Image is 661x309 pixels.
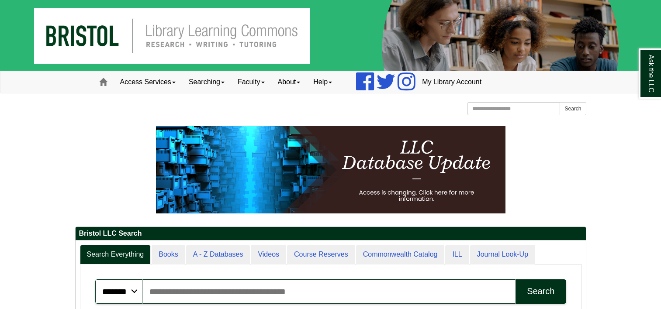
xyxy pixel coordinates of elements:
[470,245,535,264] a: Journal Look-Up
[156,126,505,213] img: HTML tutorial
[251,245,286,264] a: Videos
[231,71,271,93] a: Faculty
[527,286,554,296] div: Search
[415,71,488,93] a: My Library Account
[76,227,586,240] h2: Bristol LLC Search
[560,102,586,115] button: Search
[287,245,355,264] a: Course Reserves
[307,71,339,93] a: Help
[271,71,307,93] a: About
[445,245,469,264] a: ILL
[152,245,185,264] a: Books
[186,245,250,264] a: A - Z Databases
[356,245,445,264] a: Commonwealth Catalog
[516,279,566,304] button: Search
[182,71,231,93] a: Searching
[114,71,182,93] a: Access Services
[80,245,151,264] a: Search Everything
